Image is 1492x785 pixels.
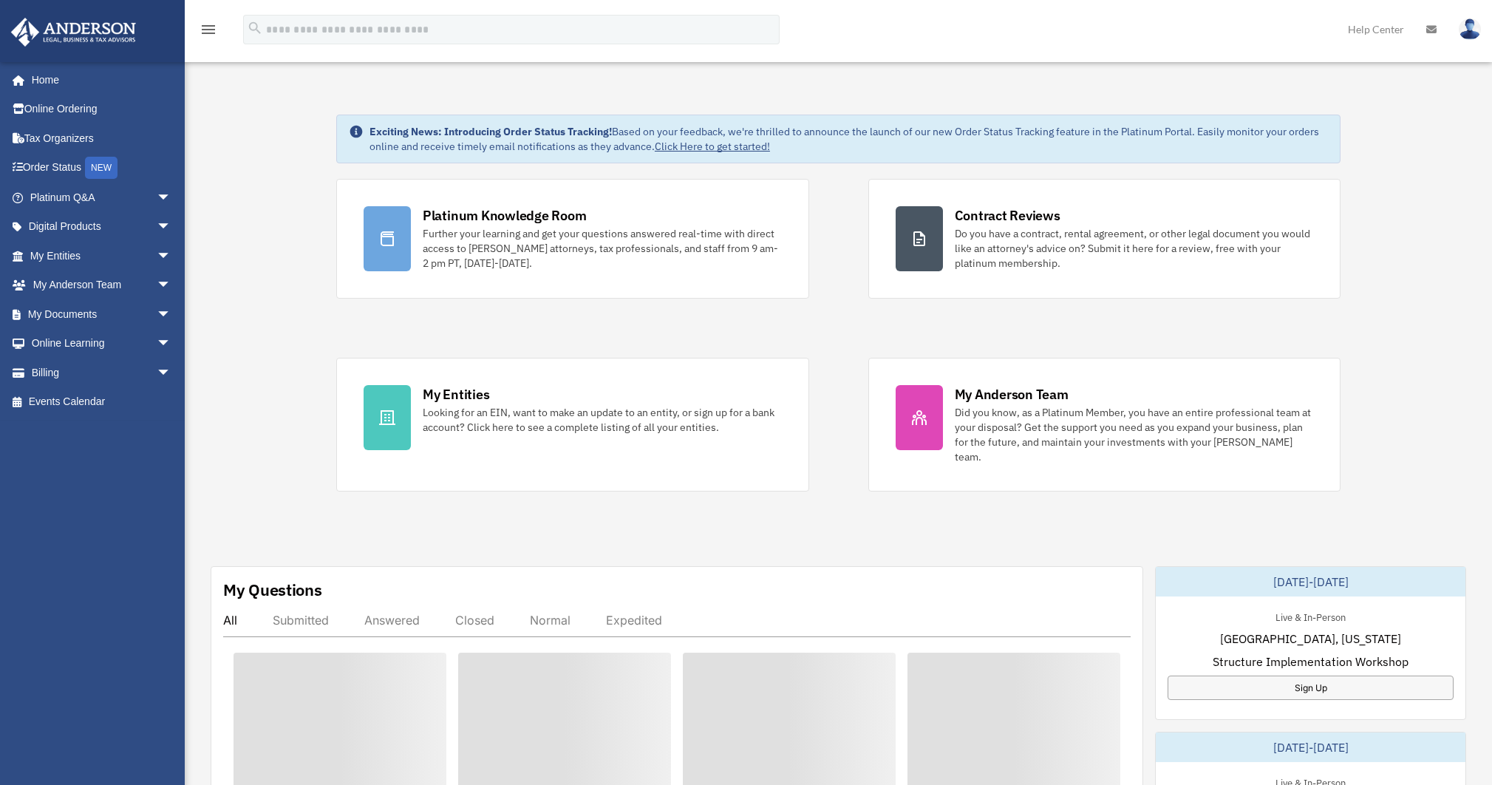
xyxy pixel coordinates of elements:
div: My Entities [423,385,489,404]
a: Online Learningarrow_drop_down [10,329,194,358]
span: Structure Implementation Workshop [1213,653,1408,670]
div: Contract Reviews [955,206,1060,225]
img: Anderson Advisors Platinum Portal [7,18,140,47]
span: arrow_drop_down [157,271,186,301]
i: menu [200,21,217,38]
a: My Entities Looking for an EIN, want to make an update to an entity, or sign up for a bank accoun... [336,358,809,492]
a: Platinum Q&Aarrow_drop_down [10,183,194,212]
a: My Documentsarrow_drop_down [10,299,194,329]
span: arrow_drop_down [157,329,186,359]
div: [DATE]-[DATE] [1156,567,1465,597]
div: Based on your feedback, we're thrilled to announce the launch of our new Order Status Tracking fe... [369,124,1328,154]
div: Live & In-Person [1264,608,1358,624]
span: arrow_drop_down [157,212,186,242]
div: My Questions [223,579,322,601]
a: Platinum Knowledge Room Further your learning and get your questions answered real-time with dire... [336,179,809,299]
a: Contract Reviews Do you have a contract, rental agreement, or other legal document you would like... [868,179,1341,299]
a: Billingarrow_drop_down [10,358,194,387]
strong: Exciting News: Introducing Order Status Tracking! [369,125,612,138]
a: Click Here to get started! [655,140,770,153]
a: My Anderson Teamarrow_drop_down [10,271,194,300]
a: Tax Organizers [10,123,194,153]
div: Looking for an EIN, want to make an update to an entity, or sign up for a bank account? Click her... [423,405,782,435]
div: Normal [530,613,570,628]
a: Online Ordering [10,95,194,124]
div: All [223,613,237,628]
div: Did you know, as a Platinum Member, you have an entire professional team at your disposal? Get th... [955,405,1314,464]
span: [GEOGRAPHIC_DATA], [US_STATE] [1220,630,1401,648]
span: arrow_drop_down [157,358,186,388]
div: [DATE]-[DATE] [1156,733,1465,762]
span: arrow_drop_down [157,299,186,330]
a: Sign Up [1168,676,1454,700]
a: menu [200,26,217,38]
a: My Entitiesarrow_drop_down [10,241,194,271]
i: search [247,20,263,36]
img: User Pic [1459,18,1481,40]
div: NEW [85,157,117,179]
div: Submitted [273,613,329,628]
div: Platinum Knowledge Room [423,206,587,225]
span: arrow_drop_down [157,241,186,271]
a: Digital Productsarrow_drop_down [10,212,194,242]
div: Do you have a contract, rental agreement, or other legal document you would like an attorney's ad... [955,226,1314,271]
div: Expedited [606,613,662,628]
div: Further your learning and get your questions answered real-time with direct access to [PERSON_NAM... [423,226,782,271]
a: Order StatusNEW [10,153,194,183]
a: Events Calendar [10,387,194,417]
a: Home [10,65,186,95]
span: arrow_drop_down [157,183,186,213]
a: My Anderson Team Did you know, as a Platinum Member, you have an entire professional team at your... [868,358,1341,492]
div: My Anderson Team [955,385,1069,404]
div: Closed [455,613,494,628]
div: Answered [364,613,420,628]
